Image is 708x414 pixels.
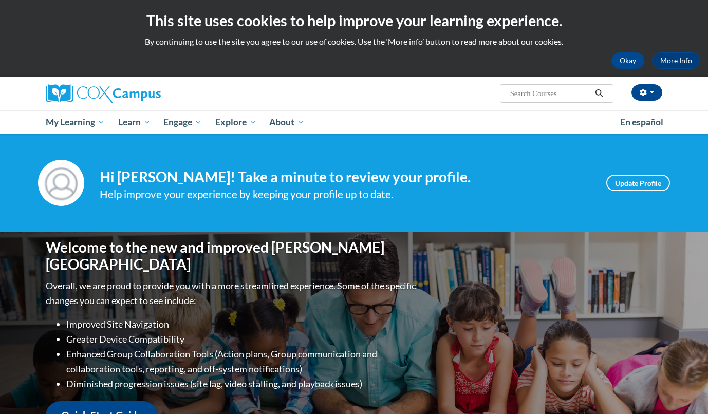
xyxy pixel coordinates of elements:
[263,110,311,134] a: About
[118,116,151,128] span: Learn
[611,52,644,69] button: Okay
[509,87,591,100] input: Search Courses
[100,186,591,203] div: Help improve your experience by keeping your profile up to date.
[667,373,700,406] iframe: Button to launch messaging window
[38,160,84,206] img: Profile Image
[631,84,662,101] button: Account Settings
[8,36,700,47] p: By continuing to use the site you agree to our use of cookies. Use the ‘More info’ button to read...
[157,110,209,134] a: Engage
[111,110,157,134] a: Learn
[209,110,263,134] a: Explore
[591,87,607,100] button: Search
[163,116,202,128] span: Engage
[66,347,418,377] li: Enhanced Group Collaboration Tools (Action plans, Group communication and collaboration tools, re...
[66,317,418,332] li: Improved Site Navigation
[46,84,241,103] a: Cox Campus
[620,117,663,127] span: En español
[8,10,700,31] h2: This site uses cookies to help improve your learning experience.
[269,116,304,128] span: About
[606,175,670,191] a: Update Profile
[66,332,418,347] li: Greater Device Compatibility
[652,52,700,69] a: More Info
[66,377,418,391] li: Diminished progression issues (site lag, video stalling, and playback issues)
[46,278,418,308] p: Overall, we are proud to provide you with a more streamlined experience. Some of the specific cha...
[613,111,670,133] a: En español
[46,84,161,103] img: Cox Campus
[46,116,105,128] span: My Learning
[100,168,591,186] h4: Hi [PERSON_NAME]! Take a minute to review your profile.
[39,110,111,134] a: My Learning
[215,116,256,128] span: Explore
[30,110,678,134] div: Main menu
[46,239,418,273] h1: Welcome to the new and improved [PERSON_NAME][GEOGRAPHIC_DATA]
